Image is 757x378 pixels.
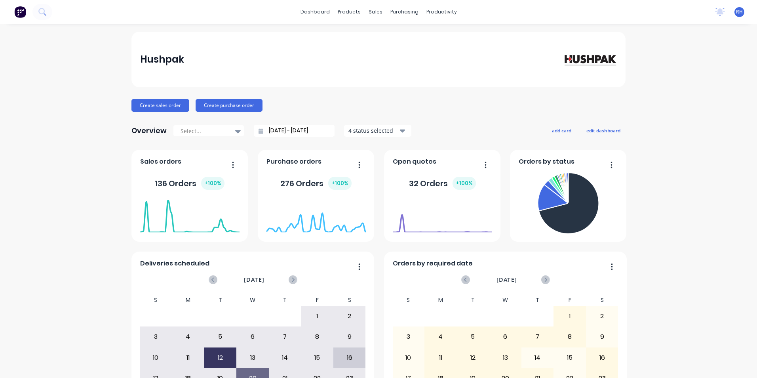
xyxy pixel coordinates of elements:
[547,125,576,136] button: add card
[301,348,333,368] div: 15
[140,348,172,368] div: 10
[554,327,586,347] div: 8
[496,275,517,284] span: [DATE]
[205,327,236,347] div: 5
[561,52,617,66] img: Hushpak
[393,327,424,347] div: 3
[344,125,411,137] button: 4 status selected
[365,6,386,18] div: sales
[328,177,352,190] div: + 100 %
[334,306,365,326] div: 2
[334,6,365,18] div: products
[301,327,333,347] div: 8
[586,348,618,368] div: 16
[237,348,268,368] div: 13
[334,348,365,368] div: 16
[522,327,553,347] div: 7
[348,126,398,135] div: 4 status selected
[424,294,457,306] div: M
[521,294,554,306] div: T
[453,177,476,190] div: + 100 %
[301,306,333,326] div: 1
[422,6,461,18] div: productivity
[244,275,264,284] span: [DATE]
[140,157,181,166] span: Sales orders
[519,157,574,166] span: Orders by status
[386,6,422,18] div: purchasing
[172,294,204,306] div: M
[236,294,269,306] div: W
[586,306,618,326] div: 2
[586,327,618,347] div: 9
[393,157,436,166] span: Open quotes
[489,294,521,306] div: W
[554,348,586,368] div: 15
[131,123,167,139] div: Overview
[201,177,224,190] div: + 100 %
[581,125,626,136] button: edit dashboard
[14,6,26,18] img: Factory
[409,177,476,190] div: 32 Orders
[204,294,237,306] div: T
[280,177,352,190] div: 276 Orders
[586,294,618,306] div: S
[522,348,553,368] div: 14
[489,327,521,347] div: 6
[131,99,189,112] button: Create sales order
[269,348,301,368] div: 14
[736,8,743,15] span: RH
[266,157,321,166] span: Purchase orders
[334,327,365,347] div: 9
[489,348,521,368] div: 13
[140,327,172,347] div: 3
[269,294,301,306] div: T
[237,327,268,347] div: 6
[554,306,586,326] div: 1
[155,177,224,190] div: 136 Orders
[457,348,489,368] div: 12
[425,348,456,368] div: 11
[333,294,366,306] div: S
[392,294,425,306] div: S
[269,327,301,347] div: 7
[205,348,236,368] div: 12
[457,294,489,306] div: T
[140,294,172,306] div: S
[393,348,424,368] div: 10
[172,327,204,347] div: 4
[457,327,489,347] div: 5
[172,348,204,368] div: 11
[425,327,456,347] div: 4
[297,6,334,18] a: dashboard
[301,294,333,306] div: F
[140,52,184,67] div: Hushpak
[553,294,586,306] div: F
[196,99,262,112] button: Create purchase order
[140,259,209,268] span: Deliveries scheduled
